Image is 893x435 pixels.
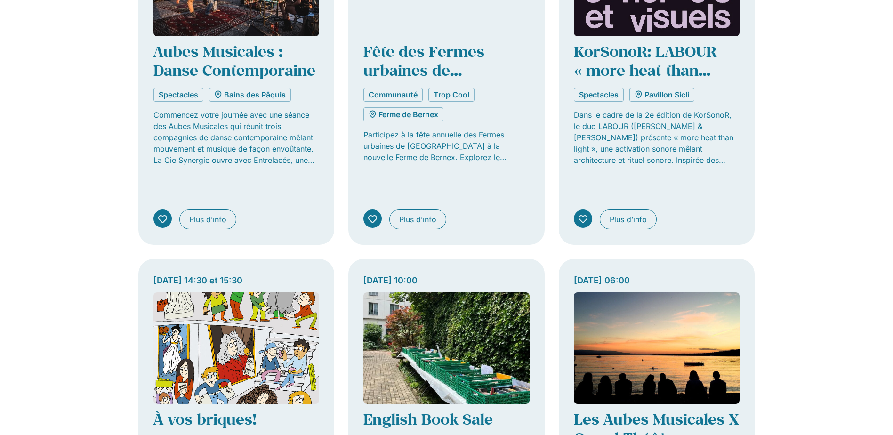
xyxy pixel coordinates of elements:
[600,209,657,229] a: Plus d’info
[574,41,716,99] a: KorSonoR: LABOUR « more heat than light »
[153,88,203,102] a: Spectacles
[189,214,226,225] span: Plus d’info
[574,88,624,102] a: Spectacles
[363,409,493,429] a: English Book Sale
[574,274,740,287] div: [DATE] 06:00
[363,129,530,163] p: Participez à la fête annuelle des Fermes urbaines de [GEOGRAPHIC_DATA] à la nouvelle Ferme de Ber...
[363,88,423,102] a: Communauté
[428,88,475,102] a: Trop Cool
[153,274,320,287] div: [DATE] 14:30 et 15:30
[153,41,315,80] a: Aubes Musicales : Danse Contemporaine
[179,209,236,229] a: Plus d’info
[629,88,694,102] a: Pavillon Sicli
[574,109,740,166] p: Dans le cadre de la 2e édition de KorSonoR, le duo LABOUR ([PERSON_NAME] & [PERSON_NAME]) présent...
[389,209,446,229] a: Plus d’info
[610,214,647,225] span: Plus d’info
[153,109,320,166] p: Commencez votre journée avec une séance des Aubes Musicales qui réunit trois compagnies de danse ...
[363,107,443,121] a: Ferme de Bernex
[209,88,291,102] a: Bains des Pâquis
[399,214,436,225] span: Plus d’info
[153,292,320,404] img: Coolturalia - À vos briques!
[153,409,257,429] a: À vos briques!
[363,274,530,287] div: [DATE] 10:00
